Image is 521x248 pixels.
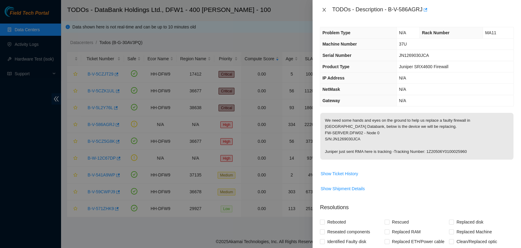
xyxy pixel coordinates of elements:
[332,5,514,15] div: TODOs - Description - B-V-586AGRJ
[322,53,351,58] span: Serial Number
[325,237,369,246] span: Identified Faulty disk
[322,87,340,92] span: NetMask
[454,227,494,237] span: Replaced Machine
[399,87,406,92] span: N/A
[399,98,406,103] span: N/A
[320,198,514,212] p: Resolutions
[320,169,358,179] button: Show Ticket History
[322,76,344,80] span: IP Address
[322,98,340,103] span: Gateway
[322,64,349,69] span: Product Type
[454,237,499,246] span: Clean/Replaced optic
[320,170,358,177] span: Show Ticket History
[389,237,447,246] span: Replaced ETH/Power cable
[322,42,357,46] span: Machine Number
[399,64,448,69] span: Juniper SRX4600 Firewall
[325,217,348,227] span: Rebooted
[454,217,486,227] span: Replaced disk
[322,30,350,35] span: Problem Type
[322,7,327,12] span: close
[325,227,372,237] span: Reseated components
[389,227,423,237] span: Replaced RAM
[320,7,328,13] button: Close
[320,113,513,160] p: We need some hands and eyes on the ground to help us replace a faulty firewall in [GEOGRAPHIC_DAT...
[399,76,406,80] span: N/A
[485,30,496,35] span: MA11
[320,184,365,194] button: Show Shipment Details
[399,42,407,46] span: 37U
[422,30,449,35] span: Rack Number
[320,185,365,192] span: Show Shipment Details
[389,217,411,227] span: Rescued
[399,53,429,58] span: JN1269030JCA
[399,30,406,35] span: N/A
